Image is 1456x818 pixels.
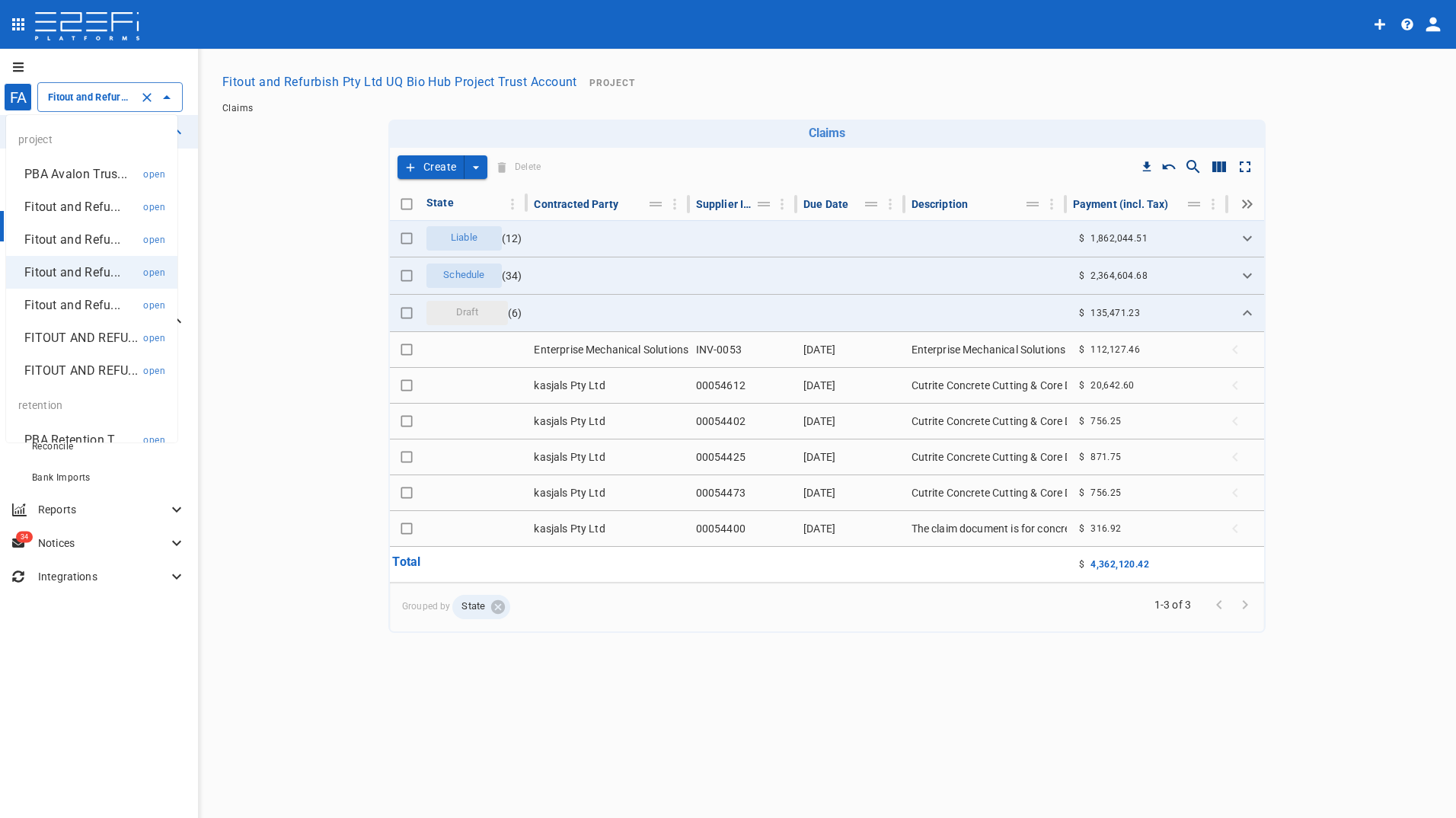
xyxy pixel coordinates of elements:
[645,193,666,215] button: Move
[398,155,487,179] div: create claim type
[24,362,138,379] p: FITOUT AND REFU...
[420,295,528,331] td: ( 6 )
[770,192,794,216] button: Column Actions
[394,126,1260,140] h6: Claims
[24,296,120,314] p: Fitout and Refu...
[1232,154,1258,180] button: Toggle full screen
[396,482,417,503] span: Toggle select row
[396,302,417,324] span: Toggle select row
[392,553,421,576] p: Total
[493,155,545,179] span: Delete
[1079,416,1084,427] span: $
[905,368,1067,403] td: Cutrite Concrete Cutting & Core Drilling provided concrete cutting and drilling services for high...
[420,257,528,294] td: ( 34 )
[528,439,689,475] td: kasjals Pty Ltd
[1073,195,1169,213] div: Payment (incl. Tax)
[1039,192,1064,216] button: Column Actions
[690,368,797,403] td: 00054612
[500,192,525,216] button: Column Actions
[797,332,905,367] td: [DATE]
[426,193,454,212] div: State
[1237,228,1258,249] span: Expand
[1090,233,1148,244] span: 1,862,044.51
[222,103,253,113] span: Claims
[434,268,493,283] span: Schedule
[452,599,494,614] span: State
[24,231,120,248] p: Fitout and Refu...
[1232,596,1258,611] span: Go to next page
[1079,270,1084,281] span: $
[905,511,1067,546] td: The claim document is for concrete cutting and core drilling services provided by Cutrite Concret...
[912,195,969,213] div: Description
[396,228,417,249] span: Toggle select row
[1237,193,1258,215] button: Expand all
[905,439,1067,475] td: Cutrite Concrete Cutting & Core Drilling provided concrete scanning services for a job at the [GE...
[528,511,689,546] td: kasjals Pty Ltd
[136,87,158,108] button: Clear
[32,472,91,483] span: Bank Imports
[32,441,74,452] span: Reconcile
[4,83,32,111] div: FA
[797,439,905,475] td: [DATE]
[402,595,1240,619] span: Grouped by
[797,368,905,403] td: [DATE]
[396,193,417,215] span: Toggle select all
[878,192,902,216] button: Column Actions
[16,532,33,543] span: 34
[143,300,165,311] span: open
[24,198,120,216] p: Fitout and Refu...
[1090,452,1121,462] span: 871.75
[396,411,417,432] span: Toggle select row
[1079,487,1084,498] span: $
[1090,308,1140,318] span: 135,471.23
[216,67,583,97] button: Fitout and Refurbish Pty Ltd UQ Bio Hub Project Trust Account
[1206,596,1232,611] span: Go to previous page
[38,535,168,551] p: Notices
[1225,446,1258,468] span: Expand
[1090,523,1121,534] span: 316.92
[1237,302,1258,324] span: Collapse
[442,231,487,245] span: Liable
[1090,559,1149,570] span: 4,362,120.42
[797,404,905,439] td: [DATE]
[1237,265,1258,286] button: Expand
[861,193,882,215] button: Move
[396,446,417,468] span: Toggle select row
[797,511,905,546] td: [DATE]
[222,103,1432,113] nav: breadcrumb
[1090,416,1121,427] span: 756.25
[6,387,177,423] div: retention
[1022,193,1043,215] button: Move
[1180,154,1206,180] button: Show/Hide search
[1090,270,1148,281] span: 2,364,604.68
[465,155,487,179] button: create claim type options
[24,165,127,183] p: PBA Avalon Trus...
[1079,380,1084,391] span: $
[690,439,797,475] td: 00054425
[1237,302,1258,324] button: Expand
[1079,452,1084,462] span: $
[1237,197,1258,209] span: Expand all
[797,475,905,510] td: [DATE]
[38,569,168,584] p: Integrations
[1225,482,1258,503] span: Expand
[1148,597,1197,612] span: 1-3 of 3
[1206,154,1232,180] button: Show/Hide columns
[690,475,797,510] td: 00054473
[1201,192,1225,216] button: Column Actions
[396,339,417,360] span: Toggle select row
[663,192,687,216] button: Column Actions
[905,332,1067,367] td: Enterprise Mechanical Solutions Pty Ltd has claimed payment for the UQ Bio Sustainability Hub Fit...
[38,502,168,517] p: Reports
[396,265,417,286] span: Toggle select row
[905,475,1067,510] td: Cutrite Concrete Cutting & Core Drilling provided concrete sawing and drilling services for a job...
[420,220,528,257] td: ( 12 )
[1090,380,1135,391] span: 20,642.60
[1079,233,1084,244] span: $
[528,475,689,510] td: kasjals Pty Ltd
[905,404,1067,439] td: Cutrite Concrete Cutting & Core Drilling provided concrete cutting and drilling services for a jo...
[1225,518,1258,539] span: Expand
[1090,344,1140,355] span: 112,127.46
[690,332,797,367] td: INV-0053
